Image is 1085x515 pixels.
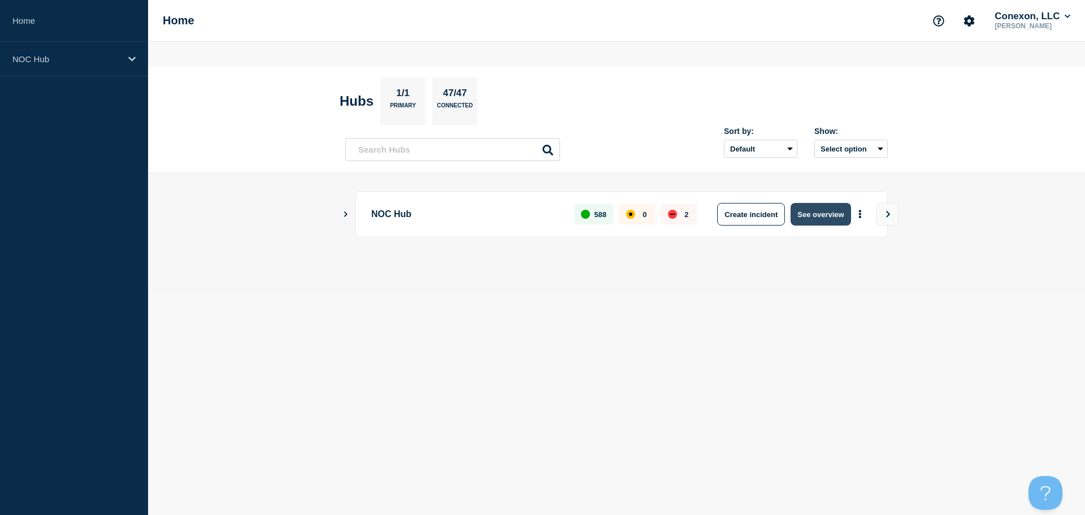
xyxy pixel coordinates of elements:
button: More actions [853,204,867,225]
button: See overview [791,203,850,226]
p: NOC Hub [371,203,562,226]
p: NOC Hub [12,54,121,64]
button: Account settings [957,9,981,33]
button: Show Connected Hubs [343,210,349,219]
div: Sort by: [724,127,797,136]
h2: Hubs [340,93,374,109]
button: Create incident [717,203,785,226]
p: 0 [643,210,646,219]
p: 2 [684,210,688,219]
div: up [581,210,590,219]
p: Primary [390,102,416,114]
div: Show: [814,127,888,136]
button: Conexon, LLC [992,11,1073,22]
button: Select option [814,140,888,158]
p: 1/1 [392,88,414,102]
p: [PERSON_NAME] [992,22,1073,30]
select: Sort by [724,140,797,158]
button: View [876,203,899,226]
div: affected [626,210,635,219]
p: 47/47 [439,88,471,102]
input: Search Hubs [345,138,560,161]
iframe: Help Scout Beacon - Open [1028,476,1062,510]
h1: Home [163,14,194,27]
p: Connected [437,102,472,114]
div: down [668,210,677,219]
p: 588 [594,210,607,219]
button: Support [927,9,951,33]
